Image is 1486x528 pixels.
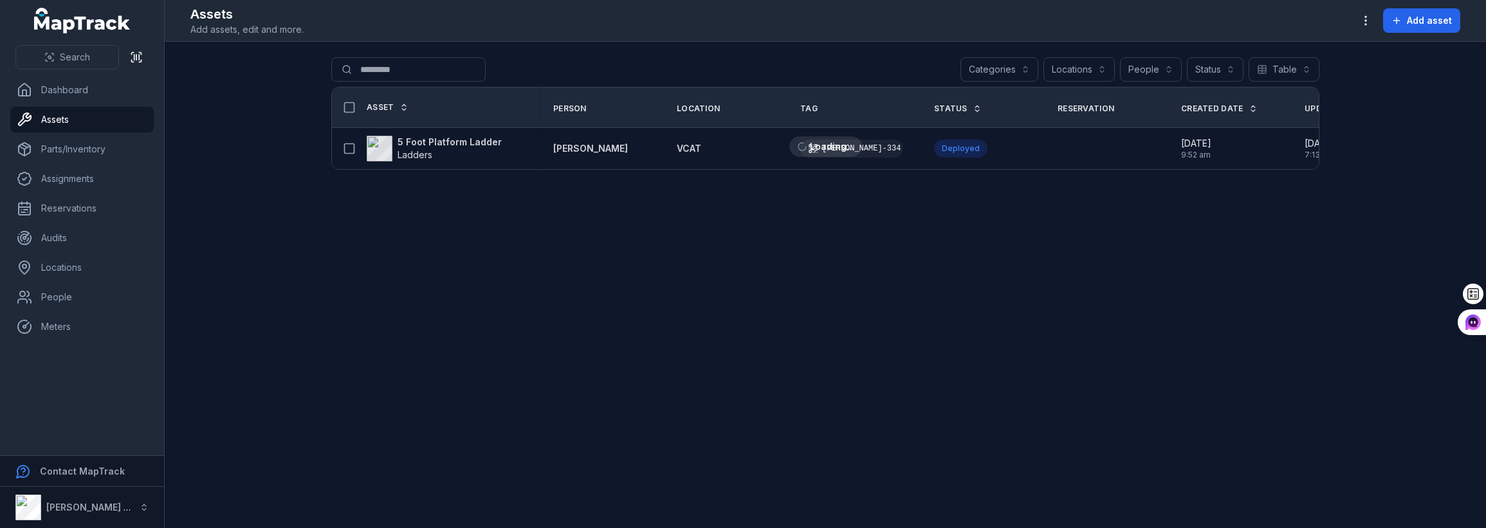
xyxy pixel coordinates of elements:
[10,77,154,103] a: Dashboard
[10,314,154,340] a: Meters
[10,255,154,280] a: Locations
[15,45,119,69] button: Search
[10,284,154,310] a: People
[367,102,408,113] a: Asset
[190,5,304,23] h2: Assets
[10,166,154,192] a: Assignments
[1249,57,1319,82] button: Table
[10,225,154,251] a: Audits
[677,142,701,155] a: VCAT
[1305,137,1335,150] span: [DATE]
[367,136,502,161] a: 5 Foot Platform LadderLadders
[1305,104,1368,114] span: Updated Date
[1407,14,1452,27] span: Add asset
[1058,104,1114,114] span: Reservation
[1383,8,1460,33] button: Add asset
[553,104,587,114] span: Person
[553,142,628,155] a: [PERSON_NAME]
[1181,137,1211,150] span: [DATE]
[934,104,982,114] a: Status
[1181,137,1211,160] time: 2/19/2025, 9:52:53 AM
[367,102,394,113] span: Asset
[1305,104,1382,114] a: Updated Date
[60,51,90,64] span: Search
[677,143,701,154] span: VCAT
[46,502,136,513] strong: [PERSON_NAME] Air
[1181,104,1258,114] a: Created Date
[398,149,432,160] span: Ladders
[1305,137,1335,160] time: 9/8/2025, 7:13:24 AM
[10,196,154,221] a: Reservations
[34,8,131,33] a: MapTrack
[934,104,968,114] span: Status
[10,107,154,132] a: Assets
[1181,150,1211,160] span: 9:52 am
[40,466,125,477] strong: Contact MapTrack
[677,104,720,114] span: Location
[934,140,987,158] div: Deployed
[1120,57,1182,82] button: People
[10,136,154,162] a: Parts/Inventory
[398,136,502,149] strong: 5 Foot Platform Ladder
[800,140,903,158] div: [PERSON_NAME]-334
[190,23,304,36] span: Add assets, edit and more.
[1187,57,1243,82] button: Status
[1305,150,1335,160] span: 7:13 am
[1181,104,1243,114] span: Created Date
[800,104,818,114] span: Tag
